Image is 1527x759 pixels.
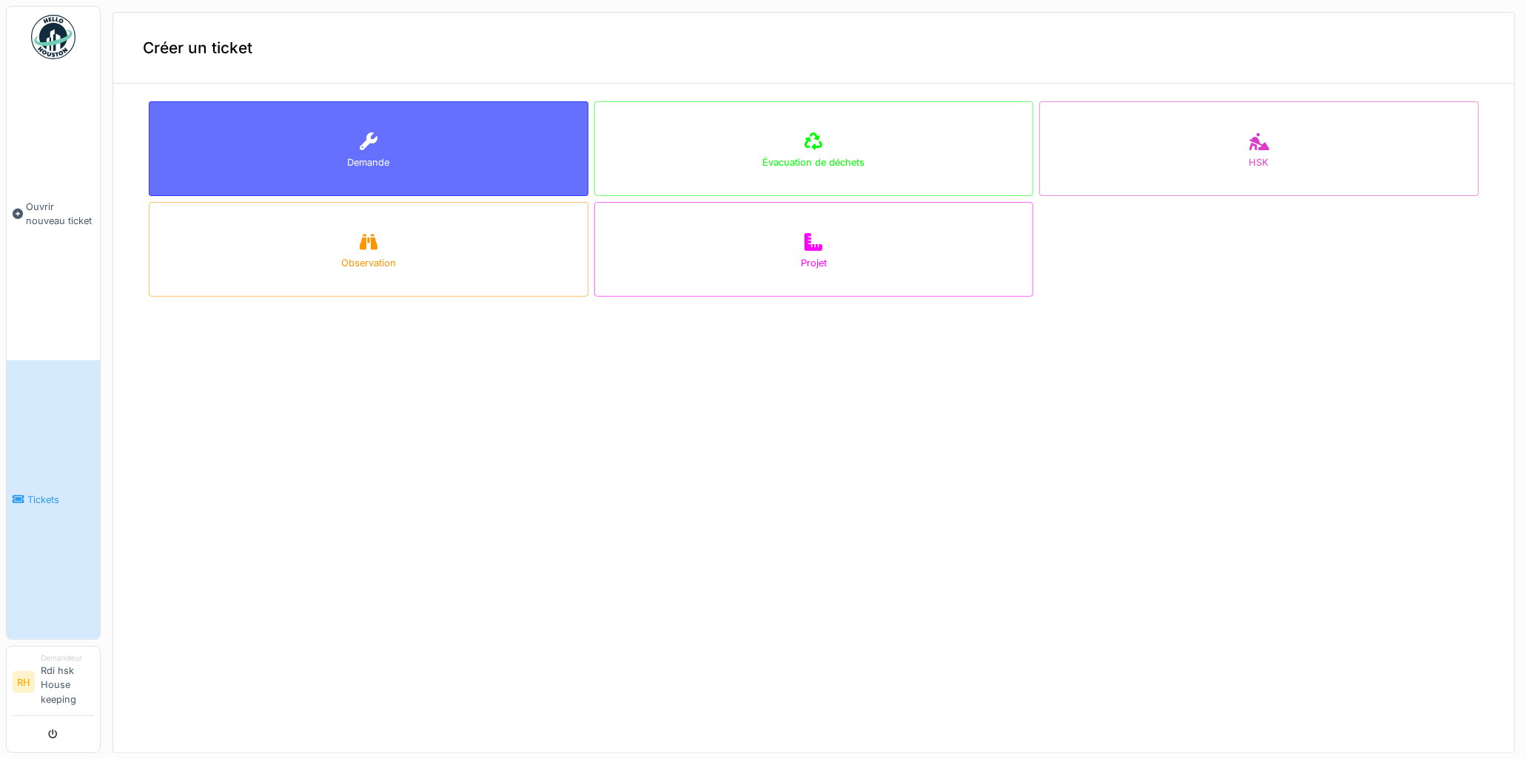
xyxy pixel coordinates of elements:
span: Tickets [27,493,94,507]
a: RH DemandeurRdi hsk House keeping [13,652,94,716]
img: Badge_color-CXgf-gQk.svg [31,15,75,59]
div: Observation [341,256,396,270]
div: HSK [1249,155,1269,169]
a: Ouvrir nouveau ticket [7,67,100,360]
li: Rdi hsk House keeping [41,652,94,712]
div: Demande [347,155,389,169]
li: RH [13,671,35,693]
div: Projet [801,256,827,270]
a: Tickets [7,360,100,639]
div: Évacuation de déchets [762,155,865,169]
div: Demandeur [41,652,94,664]
span: Ouvrir nouveau ticket [26,200,94,228]
div: Créer un ticket [113,13,1514,84]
